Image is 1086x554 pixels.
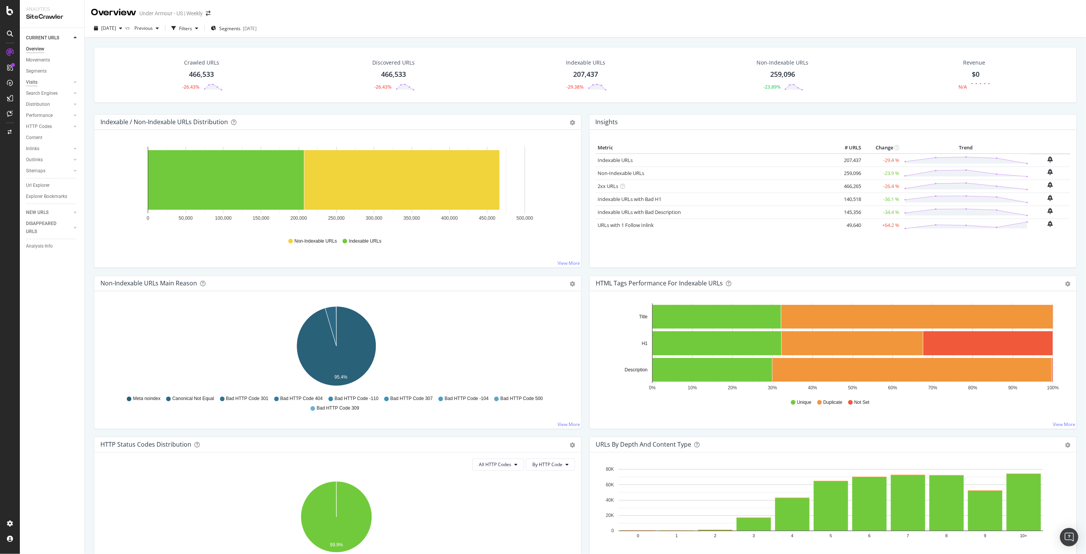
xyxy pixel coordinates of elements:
span: Non-Indexable URLs [294,238,337,245]
a: HTTP Codes [26,123,71,131]
div: Crawled URLs [184,59,219,66]
text: Title [639,314,648,319]
a: View More [558,421,580,428]
span: By HTTP Code [532,461,562,468]
button: Segments[DATE] [208,22,260,34]
text: 500,000 [517,215,533,221]
td: -34.4 % [863,206,901,219]
div: -29.38% [567,84,584,90]
text: 7 [907,533,909,538]
td: -23.9 % [863,167,901,180]
div: NEW URLS [26,209,48,217]
text: 3 [753,533,755,538]
div: Non-Indexable URLs [757,59,809,66]
td: 49,640 [832,219,863,232]
div: Movements [26,56,50,64]
text: 450,000 [479,215,496,221]
a: Explorer Bookmarks [26,193,79,201]
span: Canonical Not Equal [172,395,214,402]
span: Indexable URLs [349,238,381,245]
div: gear [570,120,575,125]
div: bell-plus [1048,208,1053,214]
td: 145,356 [832,206,863,219]
td: 140,518 [832,193,863,206]
a: Content [26,134,79,142]
div: gear [1065,442,1070,448]
span: Unique [797,399,811,406]
text: 6 [868,533,871,538]
div: DISAPPEARED URLS [26,220,65,236]
div: Analytics [26,6,78,13]
text: 20K [606,513,614,518]
span: Bad HTTP Code 309 [317,405,359,411]
text: 99.9% [330,542,343,548]
a: Search Engines [26,89,71,97]
text: 60% [888,385,897,390]
text: 80% [968,385,978,390]
div: gear [570,442,575,448]
button: [DATE] [91,22,125,34]
text: 40K [606,497,614,503]
div: bell-plus [1048,221,1053,227]
span: Duplicate [823,399,842,406]
span: Bad HTTP Code -110 [335,395,378,402]
div: Filters [179,25,192,32]
text: 60K [606,482,614,488]
div: gear [1065,281,1070,287]
span: $0 [972,70,980,79]
h4: Insights [595,117,618,127]
svg: A chart. [100,142,572,231]
a: Inlinks [26,145,71,153]
text: 0 [637,533,639,538]
div: Non-Indexable URLs Main Reason [100,279,197,287]
text: 90% [1008,385,1018,390]
span: Not Set [854,399,869,406]
div: Content [26,134,42,142]
div: 207,437 [574,70,598,79]
span: Segments [219,25,241,32]
td: 259,096 [832,167,863,180]
div: Segments [26,67,47,75]
button: All HTTP Codes [472,458,524,471]
button: Filters [168,22,201,34]
text: Description [625,367,648,373]
th: Trend [901,142,1030,154]
text: 9 [984,533,986,538]
div: 466,533 [189,70,214,79]
div: Under Armour - US | Weekly [139,10,203,17]
div: Discovered URLs [373,59,415,66]
text: 40% [808,385,817,390]
svg: A chart. [100,303,572,392]
text: 50% [848,385,857,390]
text: 95.4% [335,375,347,380]
text: 4 [791,533,793,538]
text: 80K [606,467,614,472]
text: 350,000 [404,215,420,221]
text: 5 [830,533,832,538]
text: 100% [1047,385,1059,390]
td: 207,437 [832,154,863,167]
text: 30% [768,385,777,390]
a: Segments [26,67,79,75]
div: HTTP Codes [26,123,52,131]
div: Visits [26,78,37,86]
div: Url Explorer [26,181,50,190]
a: URLs with 1 Follow Inlink [598,222,654,228]
button: Previous [131,22,162,34]
div: CURRENT URLS [26,34,59,42]
text: 70% [928,385,937,390]
div: bell-plus [1048,182,1053,188]
a: Analysis Info [26,242,79,250]
div: Outlinks [26,156,43,164]
div: -23.89% [763,84,781,90]
th: Change [863,142,901,154]
a: Overview [26,45,79,53]
span: Revenue [963,59,986,66]
div: [DATE] [243,25,257,32]
th: # URLS [832,142,863,154]
div: HTTP Status Codes Distribution [100,441,191,448]
text: 250,000 [328,215,345,221]
div: A chart. [596,303,1067,392]
div: -26.43% [183,84,200,90]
